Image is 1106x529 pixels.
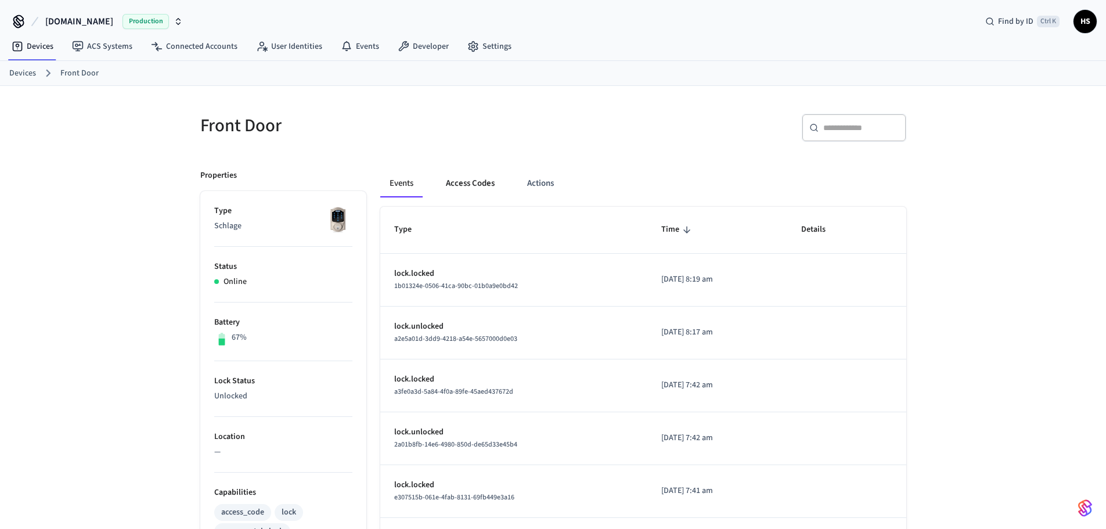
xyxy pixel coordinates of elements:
[214,431,352,443] p: Location
[200,170,237,182] p: Properties
[323,205,352,234] img: Schlage Sense Smart Deadbolt with Camelot Trim, Front
[214,487,352,499] p: Capabilities
[214,390,352,402] p: Unlocked
[2,36,63,57] a: Devices
[200,114,546,138] h5: Front Door
[437,170,504,197] button: Access Codes
[394,321,633,333] p: lock.unlocked
[142,36,247,57] a: Connected Accounts
[661,432,773,444] p: [DATE] 7:42 am
[45,15,113,28] span: [DOMAIN_NAME]
[332,36,388,57] a: Events
[1078,499,1092,517] img: SeamLogoGradient.69752ec5.svg
[214,220,352,232] p: Schlage
[214,205,352,217] p: Type
[394,221,427,239] span: Type
[247,36,332,57] a: User Identities
[801,221,841,239] span: Details
[214,446,352,458] p: —
[214,375,352,387] p: Lock Status
[976,11,1069,32] div: Find by IDCtrl K
[394,268,633,280] p: lock.locked
[1075,11,1096,32] span: HS
[232,332,247,344] p: 67%
[394,426,633,438] p: lock.unlocked
[661,379,773,391] p: [DATE] 7:42 am
[282,506,296,519] div: lock
[1037,16,1060,27] span: Ctrl K
[661,274,773,286] p: [DATE] 8:19 am
[661,326,773,339] p: [DATE] 8:17 am
[214,261,352,273] p: Status
[380,170,906,197] div: ant example
[661,221,694,239] span: Time
[394,387,513,397] span: a3fe0a3d-5a84-4f0a-89fe-45aed437672d
[518,170,563,197] button: Actions
[224,276,247,288] p: Online
[394,281,518,291] span: 1b01324e-0506-41ca-90bc-01b0a9e0bd42
[60,67,99,80] a: Front Door
[123,14,169,29] span: Production
[388,36,458,57] a: Developer
[394,440,517,449] span: 2a01b8fb-14e6-4980-850d-de65d33e45b4
[9,67,36,80] a: Devices
[458,36,521,57] a: Settings
[661,485,773,497] p: [DATE] 7:41 am
[214,316,352,329] p: Battery
[394,373,633,386] p: lock.locked
[380,170,423,197] button: Events
[394,492,514,502] span: e307515b-061e-4fab-8131-69fb449e3a16
[998,16,1033,27] span: Find by ID
[63,36,142,57] a: ACS Systems
[394,334,517,344] span: a2e5a01d-3dd9-4218-a54e-5657000d0e03
[394,479,633,491] p: lock.locked
[1073,10,1097,33] button: HS
[221,506,264,519] div: access_code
